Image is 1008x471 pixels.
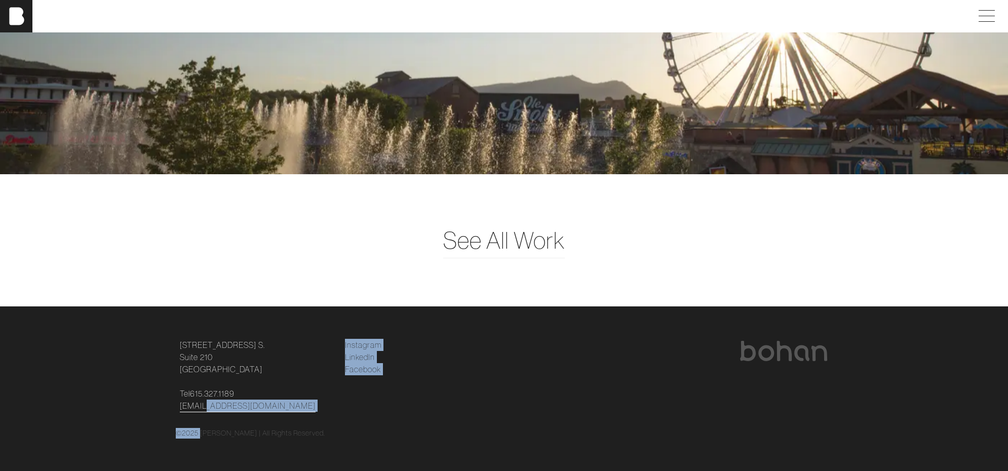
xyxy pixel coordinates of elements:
a: Instagram [345,339,381,351]
a: Facebook [345,363,381,375]
a: 615.327.1189 [190,387,235,400]
img: bohan logo [739,341,828,361]
div: © 2025 [176,428,832,439]
p: [PERSON_NAME] | All Rights Reserved. [200,428,325,439]
a: [EMAIL_ADDRESS][DOMAIN_NAME] [180,400,316,412]
a: [STREET_ADDRESS] S.Suite 210[GEOGRAPHIC_DATA] [180,339,265,375]
p: Tel [180,387,333,412]
a: See All Work [443,223,565,258]
a: LinkedIn [345,351,375,363]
